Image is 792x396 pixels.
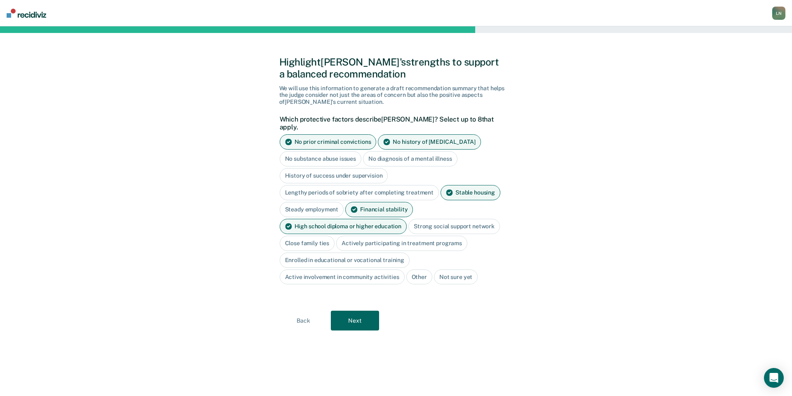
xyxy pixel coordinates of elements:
button: LN [772,7,785,20]
button: Back [279,311,328,330]
button: Next [331,311,379,330]
div: L N [772,7,785,20]
div: Active involvement in community activities [280,269,405,285]
div: We will use this information to generate a draft recommendation summary that helps the judge cons... [279,85,513,105]
div: No substance abuse issues [280,151,362,166]
div: Other [406,269,432,285]
div: No diagnosis of a mental illness [363,151,457,166]
div: No history of [MEDICAL_DATA] [378,134,481,150]
div: Close family ties [280,236,335,251]
div: History of success under supervision [280,168,388,183]
div: Strong social support network [408,219,500,234]
div: Highlight [PERSON_NAME]'s strengths to support a balanced recommendation [279,56,513,80]
div: Lengthy periods of sobriety after completing treatment [280,185,439,200]
div: Steady employment [280,202,344,217]
div: Not sure yet [434,269,478,285]
div: Stable housing [441,185,500,200]
img: Recidiviz [7,9,46,18]
div: Enrolled in educational or vocational training [280,253,410,268]
div: Actively participating in treatment programs [336,236,467,251]
div: Financial stability [345,202,413,217]
div: Open Intercom Messenger [764,368,784,388]
div: No prior criminal convictions [280,134,377,150]
label: Which protective factors describe [PERSON_NAME] ? Select up to 8 that apply. [280,115,509,131]
div: High school diploma or higher education [280,219,407,234]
